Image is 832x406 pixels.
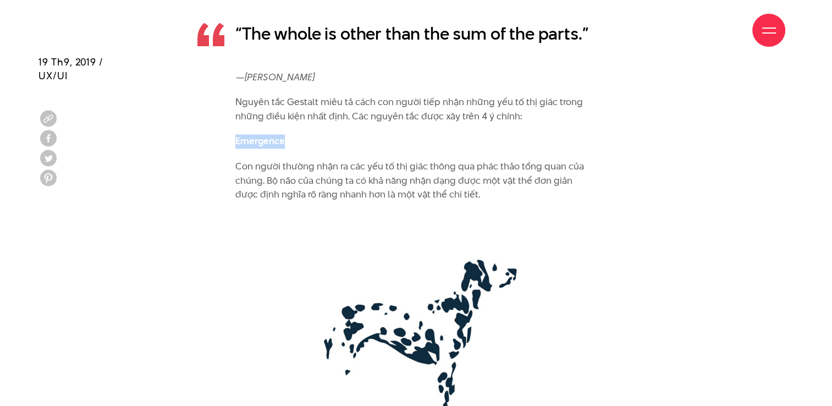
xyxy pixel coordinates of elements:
[235,95,597,123] p: Nguyên tắc Gestalt miêu tả cách con người tiếp nhận những yếu tố thị giác trong những điều kiện n...
[235,134,285,147] b: Emergence
[236,70,244,84] i: —
[245,70,315,84] i: [PERSON_NAME]
[38,55,103,83] span: 19 Th9, 2019 / UX/UI
[235,160,597,202] p: Con người thường nhận ra các yếu tố thị giác thông qua phác thảo tổng quan của chúng. Bộ não của ...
